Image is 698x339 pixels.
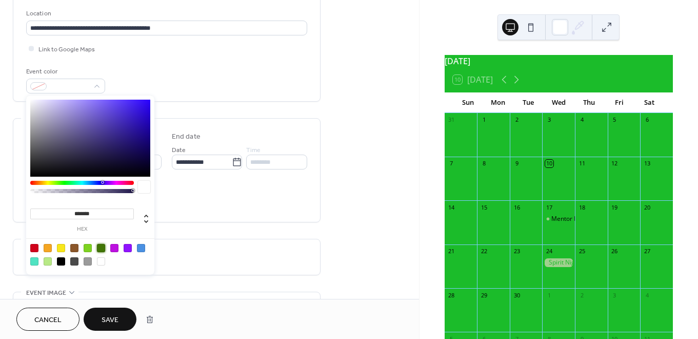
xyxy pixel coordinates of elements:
[542,215,575,223] div: Mentor Mentee #2
[545,203,553,211] div: 17
[545,116,553,124] div: 3
[70,244,78,252] div: #8B572A
[578,203,586,211] div: 18
[545,248,553,255] div: 24
[57,257,65,266] div: #000000
[611,203,619,211] div: 19
[611,116,619,124] div: 5
[513,203,521,211] div: 16
[448,291,455,299] div: 28
[124,244,132,252] div: #9013FE
[246,145,261,156] span: Time
[513,160,521,167] div: 9
[448,116,455,124] div: 31
[30,244,38,252] div: #D0021B
[30,257,38,266] div: #50E3C2
[578,291,586,299] div: 2
[172,145,186,156] span: Date
[544,92,574,113] div: Wed
[643,160,651,167] div: 13
[448,160,455,167] div: 7
[137,244,145,252] div: #4A90E2
[16,308,79,331] button: Cancel
[611,291,619,299] div: 3
[634,92,665,113] div: Sat
[84,244,92,252] div: #7ED321
[26,66,103,77] div: Event color
[34,315,62,326] span: Cancel
[70,257,78,266] div: #4A4A4A
[453,92,483,113] div: Sun
[574,92,604,113] div: Thu
[97,244,105,252] div: #417505
[643,203,651,211] div: 20
[483,92,513,113] div: Mon
[26,288,66,298] span: Event image
[84,257,92,266] div: #9B9B9B
[102,315,118,326] span: Save
[448,248,455,255] div: 21
[480,291,488,299] div: 29
[480,160,488,167] div: 8
[542,258,575,267] div: Spirit Night @ Chiloso
[545,291,553,299] div: 1
[513,116,521,124] div: 2
[172,131,201,142] div: End date
[513,92,544,113] div: Tue
[30,227,134,232] label: hex
[97,257,105,266] div: #FFFFFF
[513,291,521,299] div: 30
[110,244,118,252] div: #BD10E0
[643,116,651,124] div: 6
[643,291,651,299] div: 4
[604,92,634,113] div: Fri
[448,203,455,211] div: 14
[551,215,605,223] div: Mentor Mentee #2
[578,248,586,255] div: 25
[611,160,619,167] div: 12
[480,116,488,124] div: 1
[513,248,521,255] div: 23
[57,244,65,252] div: #F8E71C
[44,244,52,252] div: #F5A623
[445,55,673,67] div: [DATE]
[84,308,136,331] button: Save
[44,257,52,266] div: #B8E986
[480,248,488,255] div: 22
[643,248,651,255] div: 27
[26,8,305,19] div: Location
[611,248,619,255] div: 26
[578,160,586,167] div: 11
[38,44,95,55] span: Link to Google Maps
[480,203,488,211] div: 15
[578,116,586,124] div: 4
[545,160,553,167] div: 10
